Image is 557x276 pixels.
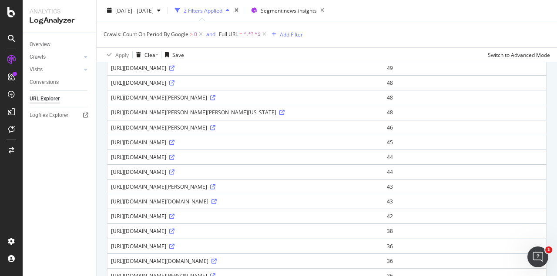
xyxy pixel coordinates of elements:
[111,213,380,220] div: [URL][DOMAIN_NAME]
[30,78,59,87] div: Conversions
[206,30,215,38] button: and
[383,75,546,90] td: 48
[383,179,546,194] td: 43
[219,30,238,38] span: Full URL
[30,78,90,87] a: Conversions
[161,48,184,62] button: Save
[111,198,380,205] div: [URL][DOMAIN_NAME][DOMAIN_NAME]
[545,246,552,253] span: 1
[190,30,193,38] span: >
[111,79,380,86] div: [URL][DOMAIN_NAME]
[115,51,129,58] div: Apply
[115,7,154,14] span: [DATE] - [DATE]
[30,111,68,120] div: Logfiles Explorer
[383,60,546,75] td: 49
[484,48,550,62] button: Switch to Advanced Mode
[104,30,188,38] span: Crawls: Count On Period By Google
[383,253,546,268] td: 36
[280,30,303,38] div: Add Filter
[239,30,242,38] span: =
[30,65,43,74] div: Visits
[383,120,546,135] td: 46
[383,150,546,164] td: 44
[111,183,380,190] div: [URL][DOMAIN_NAME][PERSON_NAME]
[133,48,158,62] button: Clear
[184,7,222,14] div: 2 Filters Applied
[383,105,546,120] td: 48
[111,64,380,72] div: [URL][DOMAIN_NAME]
[111,168,380,176] div: [URL][DOMAIN_NAME]
[30,40,90,49] a: Overview
[383,90,546,105] td: 48
[383,209,546,223] td: 42
[30,94,60,103] div: URL Explorer
[30,7,89,16] div: Analytics
[248,3,328,17] button: Segment:news-insights
[111,139,380,146] div: [URL][DOMAIN_NAME]
[527,246,548,267] iframe: Intercom live chat
[383,135,546,150] td: 45
[30,40,50,49] div: Overview
[30,65,81,74] a: Visits
[268,29,303,40] button: Add Filter
[383,164,546,179] td: 44
[111,227,380,235] div: [URL][DOMAIN_NAME]
[172,51,184,58] div: Save
[171,3,233,17] button: 2 Filters Applied
[383,194,546,209] td: 43
[30,53,46,62] div: Crawls
[111,257,380,265] div: [URL][DOMAIN_NAME][DOMAIN_NAME]
[111,153,380,161] div: [URL][DOMAIN_NAME]
[30,16,89,26] div: LogAnalyzer
[111,243,380,250] div: [URL][DOMAIN_NAME]
[194,28,197,40] span: 0
[383,239,546,253] td: 36
[261,7,317,14] span: Segment: news-insights
[30,111,90,120] a: Logfiles Explorer
[383,223,546,238] td: 38
[233,6,240,15] div: times
[30,53,81,62] a: Crawls
[111,94,380,101] div: [URL][DOMAIN_NAME][PERSON_NAME]
[104,48,129,62] button: Apply
[111,109,380,116] div: [URL][DOMAIN_NAME][PERSON_NAME][PERSON_NAME][US_STATE]
[104,3,164,17] button: [DATE] - [DATE]
[111,124,380,131] div: [URL][DOMAIN_NAME][PERSON_NAME]
[488,51,550,58] div: Switch to Advanced Mode
[144,51,158,58] div: Clear
[30,94,90,103] a: URL Explorer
